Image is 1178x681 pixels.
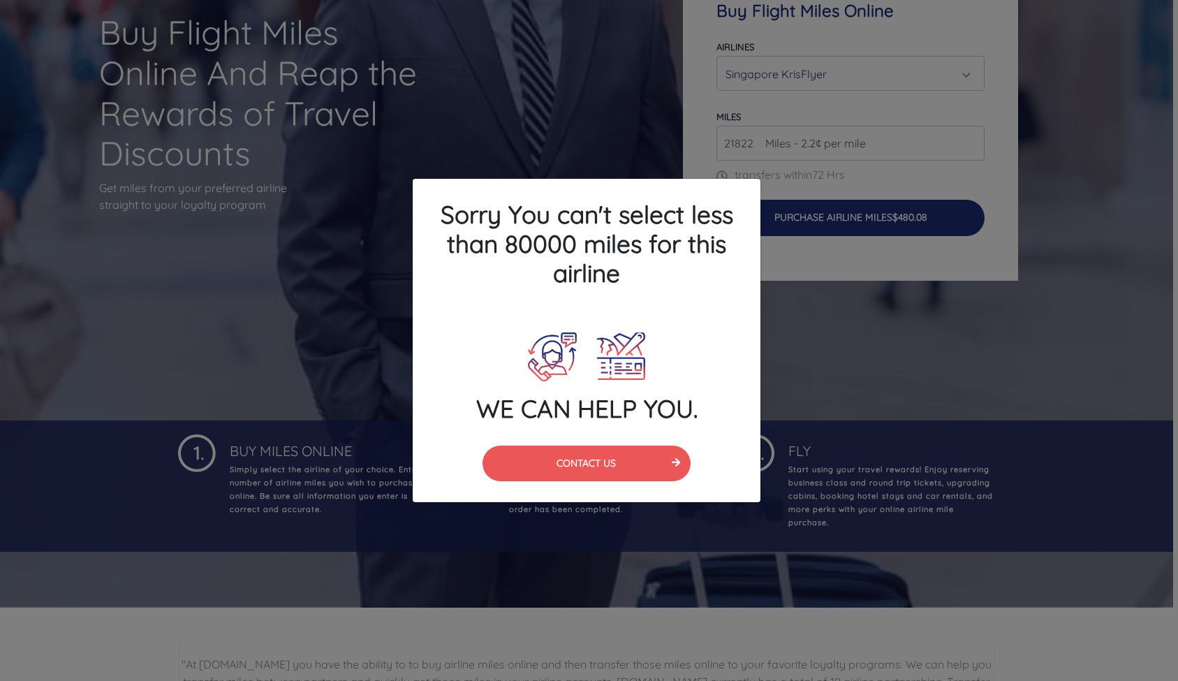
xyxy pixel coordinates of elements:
h4: Sorry You can't select less than 80000 miles for this airline [413,179,760,309]
img: Plane Ticket [596,332,646,381]
h4: WE CAN HELP YOU. [413,394,760,423]
button: CONTACT US [483,446,691,481]
img: Call [528,332,577,381]
a: CONTACT US [483,455,691,469]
